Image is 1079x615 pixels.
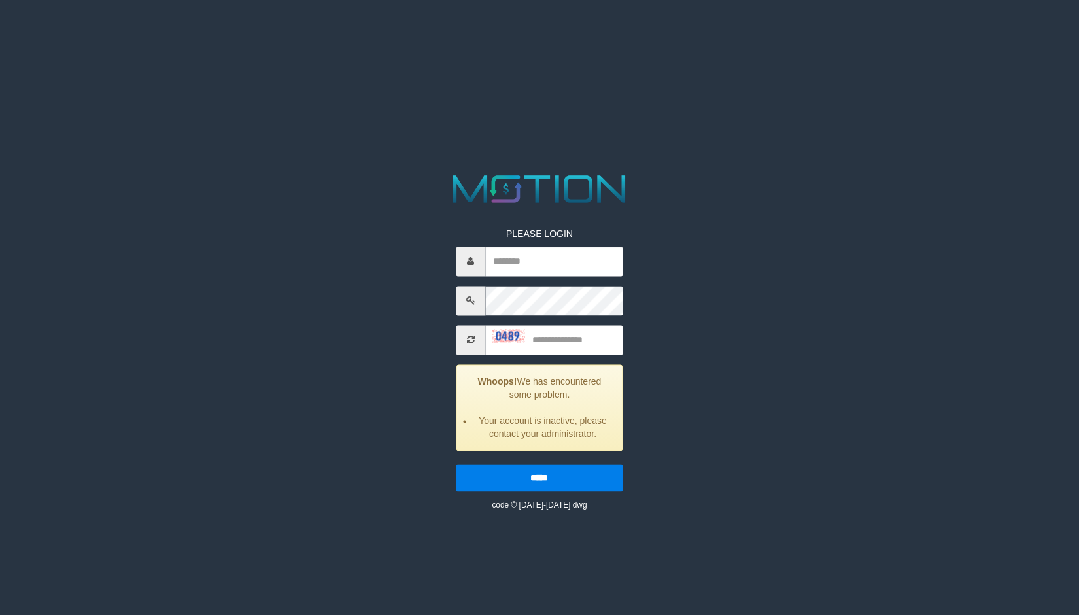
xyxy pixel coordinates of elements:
[456,227,623,240] p: PLEASE LOGIN
[456,364,623,451] div: We has encountered some problem.
[492,330,524,343] img: captcha
[478,376,517,387] strong: Whoops!
[473,414,612,440] li: Your account is inactive, please contact your administrator.
[492,501,587,510] small: code © [DATE]-[DATE] dwg
[445,170,634,207] img: MOTION_logo.png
